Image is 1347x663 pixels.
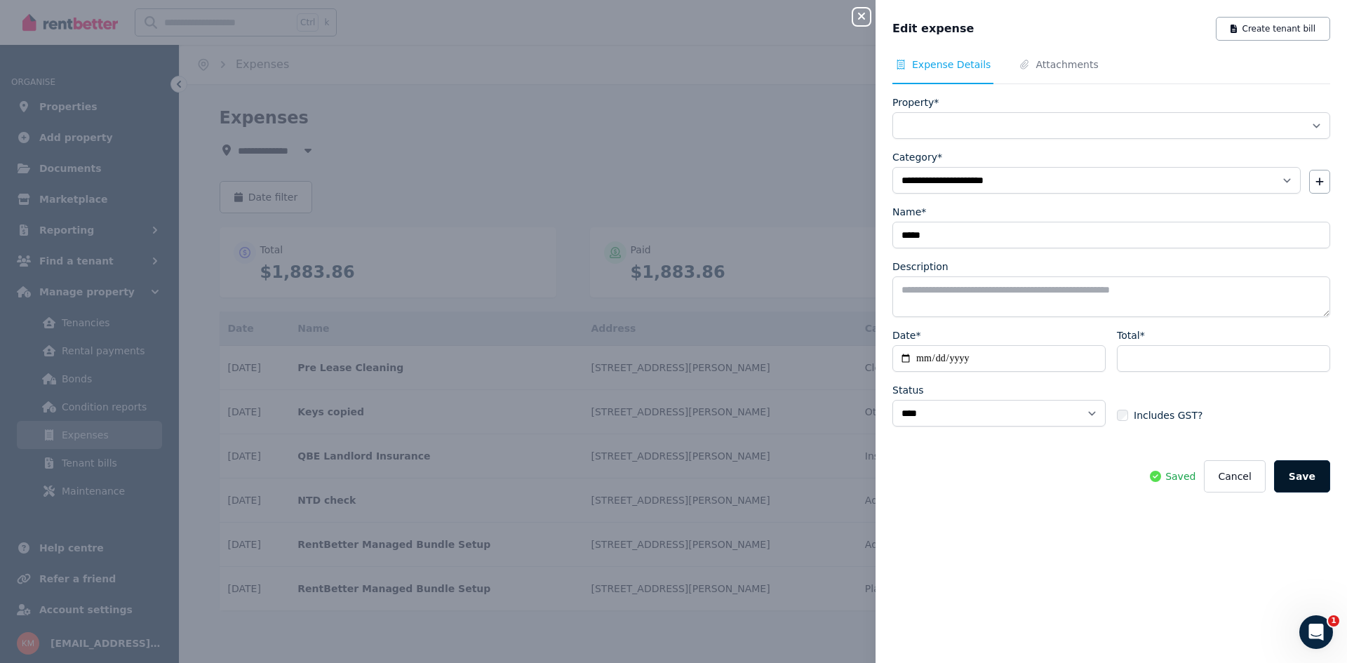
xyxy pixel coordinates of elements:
[892,328,920,342] label: Date*
[1204,460,1265,493] button: Cancel
[892,58,1330,84] nav: Tabs
[1299,615,1333,649] iframe: Intercom live chat
[892,20,974,37] span: Edit expense
[1328,615,1339,627] span: 1
[892,205,926,219] label: Name*
[1165,469,1195,483] span: Saved
[892,95,939,109] label: Property*
[1117,410,1128,421] input: Includes GST?
[892,383,924,397] label: Status
[892,260,949,274] label: Description
[892,150,942,164] label: Category*
[1117,328,1145,342] label: Total*
[1216,17,1330,41] button: Create tenant bill
[1274,460,1330,493] button: Save
[1036,58,1098,72] span: Attachments
[912,58,991,72] span: Expense Details
[1134,408,1202,422] span: Includes GST?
